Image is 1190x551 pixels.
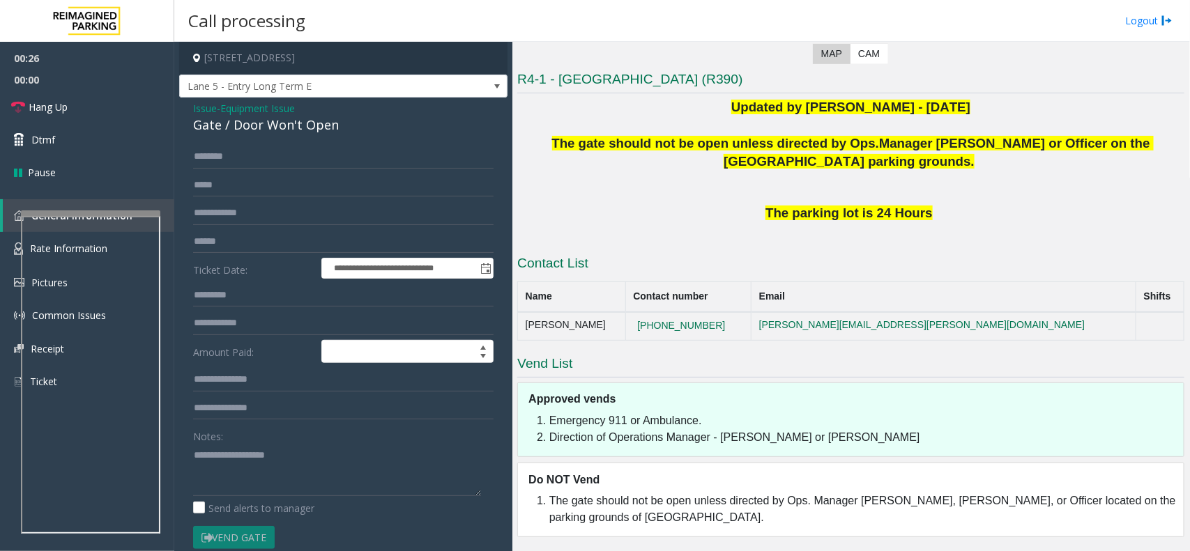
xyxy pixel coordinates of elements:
h3: Vend List [517,355,1184,378]
span: Issue [193,101,217,116]
span: Toggle popup [478,258,493,278]
span: - [217,102,295,115]
h3: R4-1 - [GEOGRAPHIC_DATA] (R390) [517,70,1184,93]
th: Shifts [1136,281,1184,312]
img: 'icon' [14,344,24,353]
span: General Information [31,209,132,222]
th: Email [752,281,1136,312]
td: [PERSON_NAME] [518,312,626,340]
img: 'icon' [14,278,24,287]
th: Contact number [625,281,751,312]
span: Updated by [PERSON_NAME] - [DATE] [731,100,970,114]
span: The parking lot is 24 Hours [765,205,932,220]
span: Dtmf [31,132,55,147]
a: [PERSON_NAME][EMAIL_ADDRESS][PERSON_NAME][DOMAIN_NAME] [759,319,1085,330]
h4: [STREET_ADDRESS] [179,42,508,75]
img: 'icon' [14,210,24,221]
th: Name [518,281,626,312]
li: The gate should not be open unless directed by Ops. Manager [PERSON_NAME], [PERSON_NAME], or Offi... [549,492,1177,526]
button: [PHONE_NUMBER] [633,320,729,332]
label: Map [813,44,850,64]
div: Gate / Door Won't Open [193,116,494,134]
a: General Information [3,199,174,232]
h5: Approved vends [528,391,1184,407]
img: 'icon' [14,310,25,321]
label: CAM [850,44,888,64]
span: Lane 5 - Entry Long Term E [180,75,441,98]
span: Equipment Issue [220,101,295,116]
h5: Do NOT Vend [528,472,1184,488]
img: logout [1161,13,1173,28]
a: Logout [1125,13,1173,28]
span: Increase value [473,341,493,352]
label: Send alerts to manager [193,501,314,515]
li: Direction of Operations Manager - [PERSON_NAME] or [PERSON_NAME] [549,429,1177,446]
h3: Call processing [181,3,312,38]
button: Vend Gate [193,526,275,550]
span: Pause [28,165,56,180]
span: Decrease value [473,352,493,363]
img: 'icon' [14,242,23,255]
label: Notes: [193,424,223,444]
label: Amount Paid: [190,340,318,364]
span: Hang Up [29,100,68,114]
h3: Contact List [517,254,1184,277]
img: 'icon' [14,375,23,388]
span: Manager [PERSON_NAME] or Officer on the [GEOGRAPHIC_DATA] parking grounds. [724,136,1154,169]
span: The gate should not be open unless directed by Ops. [552,136,880,150]
label: Ticket Date: [190,258,318,279]
li: Emergency 911 or Ambulance. [549,412,1177,429]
